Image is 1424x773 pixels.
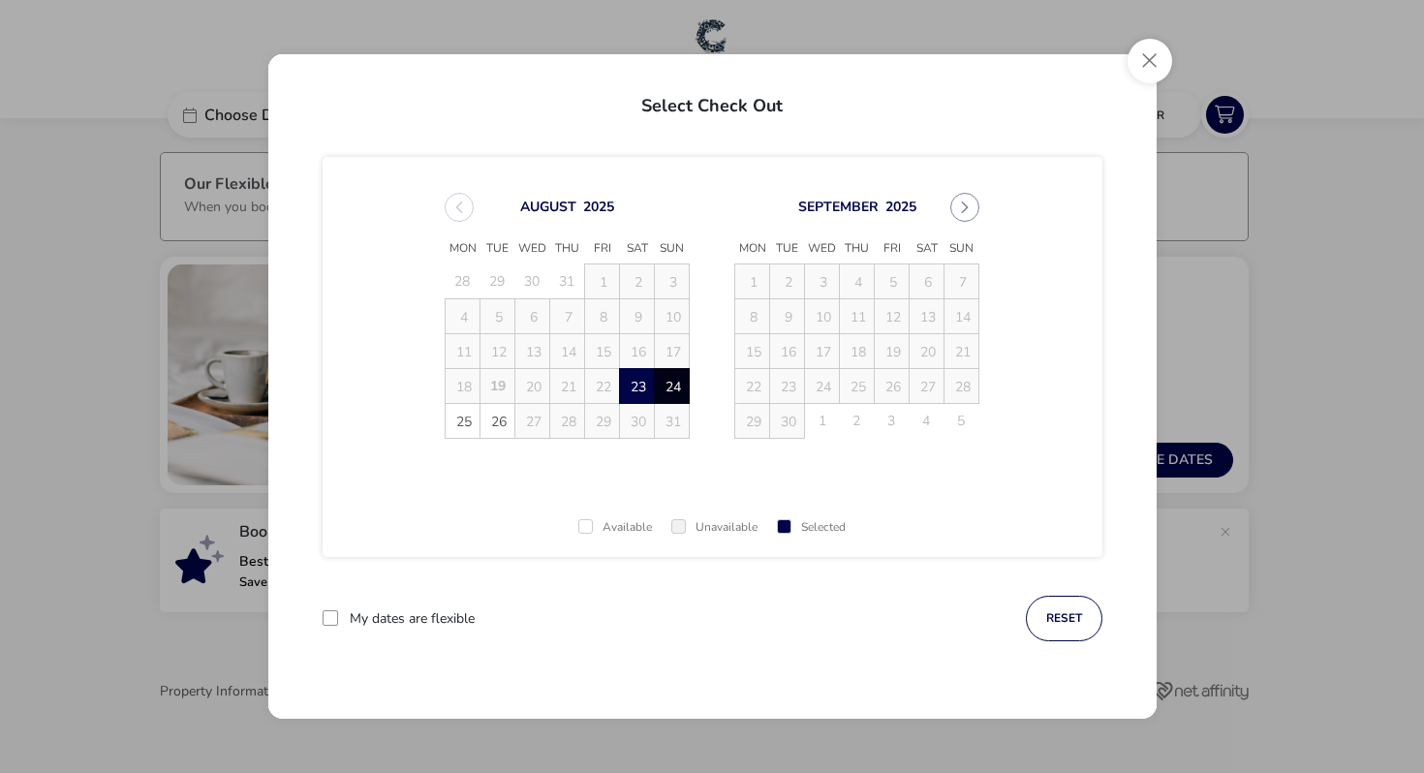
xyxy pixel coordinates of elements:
span: Sun [944,234,979,263]
td: 17 [805,333,840,368]
td: 16 [620,333,655,368]
span: 26 [481,405,515,439]
td: 22 [735,368,770,403]
td: 13 [910,298,944,333]
td: 28 [944,368,979,403]
td: 6 [910,263,944,298]
td: 10 [655,298,690,333]
td: 11 [840,298,875,333]
td: 9 [620,298,655,333]
label: My dates are flexible [350,612,475,626]
button: Next Month [950,193,979,222]
td: 2 [840,403,875,438]
span: 24 [656,370,690,404]
h2: Select Check Out [284,74,1141,130]
td: 12 [480,333,515,368]
td: 9 [770,298,805,333]
button: Choose Year [885,197,916,215]
td: 2 [770,263,805,298]
td: 12 [875,298,910,333]
td: 28 [550,403,585,438]
span: Wed [515,234,550,263]
span: Tue [770,234,805,263]
td: 13 [515,333,550,368]
td: 17 [655,333,690,368]
td: 3 [875,403,910,438]
td: 29 [480,263,515,298]
span: Mon [446,234,480,263]
td: 7 [550,298,585,333]
td: 19 [480,368,515,403]
td: 24 [655,368,690,403]
span: Mon [735,234,770,263]
button: reset [1026,596,1102,641]
td: 25 [446,403,480,438]
td: 21 [944,333,979,368]
td: 26 [480,403,515,438]
td: 11 [446,333,480,368]
span: Sun [655,234,690,263]
span: 23 [621,370,655,404]
td: 6 [515,298,550,333]
td: 30 [620,403,655,438]
div: Choose Date [427,170,997,462]
td: 23 [620,368,655,403]
button: Choose Month [798,197,879,215]
td: 20 [515,368,550,403]
td: 2 [620,263,655,298]
td: 30 [770,403,805,438]
td: 4 [446,298,480,333]
td: 16 [770,333,805,368]
td: 7 [944,263,979,298]
td: 8 [735,298,770,333]
td: 31 [550,263,585,298]
td: 18 [840,333,875,368]
span: Thu [840,234,875,263]
div: Selected [777,521,846,534]
span: Thu [550,234,585,263]
td: 3 [805,263,840,298]
td: 20 [910,333,944,368]
span: Sat [910,234,944,263]
button: Choose Month [520,197,576,215]
span: 25 [447,405,480,439]
td: 4 [840,263,875,298]
td: 4 [910,403,944,438]
div: Available [578,521,652,534]
td: 24 [805,368,840,403]
td: 8 [585,298,620,333]
td: 31 [655,403,690,438]
span: Wed [805,234,840,263]
td: 1 [585,263,620,298]
td: 26 [875,368,910,403]
td: 19 [875,333,910,368]
td: 15 [735,333,770,368]
div: Unavailable [671,521,758,534]
span: Tue [480,234,515,263]
td: 22 [585,368,620,403]
td: 14 [550,333,585,368]
span: Fri [585,234,620,263]
span: Sat [620,234,655,263]
td: 10 [805,298,840,333]
td: 27 [910,368,944,403]
span: Fri [875,234,910,263]
td: 23 [770,368,805,403]
td: 28 [446,263,480,298]
td: 25 [840,368,875,403]
td: 18 [446,368,480,403]
td: 3 [655,263,690,298]
td: 15 [585,333,620,368]
button: Close [1128,39,1172,83]
button: Choose Year [583,197,614,215]
td: 1 [735,263,770,298]
td: 1 [805,403,840,438]
td: 5 [875,263,910,298]
td: 30 [515,263,550,298]
td: 27 [515,403,550,438]
td: 5 [480,298,515,333]
td: 21 [550,368,585,403]
td: 14 [944,298,979,333]
td: 5 [944,403,979,438]
td: 29 [735,403,770,438]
